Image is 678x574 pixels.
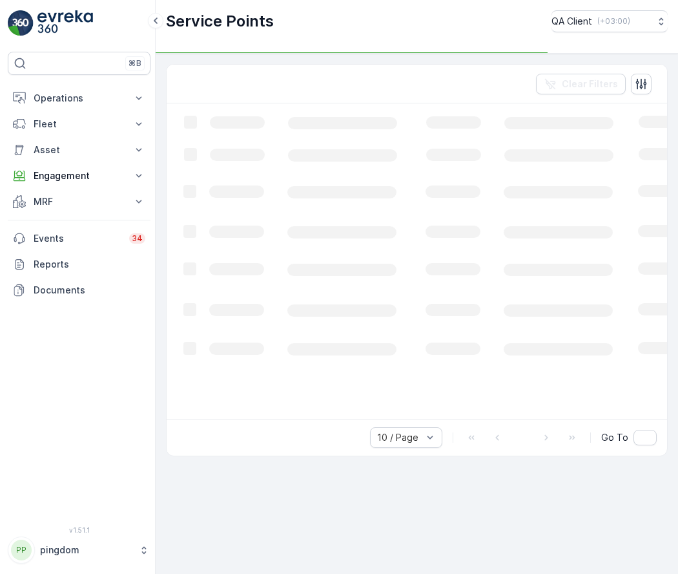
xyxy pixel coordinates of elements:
[34,92,125,105] p: Operations
[8,537,150,564] button: PPpingdom
[8,10,34,36] img: logo
[132,233,143,244] p: 34
[166,11,274,32] p: Service Points
[34,143,125,156] p: Asset
[34,258,145,271] p: Reports
[8,111,150,137] button: Fleet
[128,58,141,69] p: ⌘B
[11,540,32,560] div: PP
[536,74,626,94] button: Clear Filters
[8,226,150,251] a: Events34
[34,232,121,245] p: Events
[34,169,125,182] p: Engagement
[551,10,668,32] button: QA Client(+03:00)
[34,284,145,297] p: Documents
[8,163,150,189] button: Engagement
[8,526,150,534] span: v 1.51.1
[597,16,630,27] p: ( +03:00 )
[8,137,150,163] button: Asset
[8,251,150,277] a: Reports
[34,195,125,208] p: MRF
[8,189,150,215] button: MRF
[40,544,132,557] p: pingdom
[8,85,150,111] button: Operations
[34,118,125,131] p: Fleet
[601,431,628,444] span: Go To
[551,15,592,28] p: QA Client
[37,10,93,36] img: logo_light-DOdMpM7g.png
[8,277,150,303] a: Documents
[562,78,618,90] p: Clear Filters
